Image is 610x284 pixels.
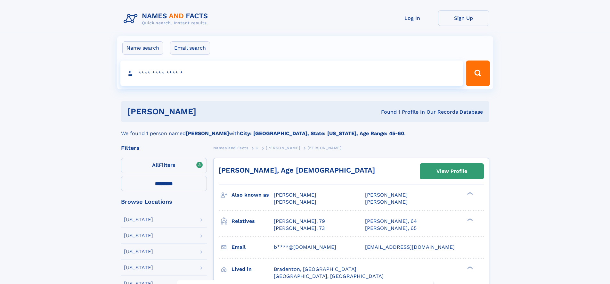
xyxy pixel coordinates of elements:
[122,41,163,55] label: Name search
[124,249,153,254] div: [US_STATE]
[307,146,342,150] span: [PERSON_NAME]
[365,218,417,225] a: [PERSON_NAME], 64
[466,61,490,86] button: Search Button
[127,108,289,116] h1: [PERSON_NAME]
[120,61,463,86] input: search input
[121,199,207,205] div: Browse Locations
[186,130,229,136] b: [PERSON_NAME]
[274,225,325,232] a: [PERSON_NAME], 73
[466,191,473,196] div: ❯
[124,217,153,222] div: [US_STATE]
[466,265,473,270] div: ❯
[121,122,489,137] div: We found 1 person named with .
[420,164,484,179] a: View Profile
[365,192,408,198] span: [PERSON_NAME]
[387,10,438,26] a: Log In
[121,145,207,151] div: Filters
[232,190,274,200] h3: Also known as
[274,273,384,279] span: [GEOGRAPHIC_DATA], [GEOGRAPHIC_DATA]
[213,144,248,152] a: Names and Facts
[274,218,325,225] a: [PERSON_NAME], 79
[466,217,473,222] div: ❯
[274,192,316,198] span: [PERSON_NAME]
[152,162,159,168] span: All
[256,144,259,152] a: G
[170,41,210,55] label: Email search
[232,216,274,227] h3: Relatives
[365,199,408,205] span: [PERSON_NAME]
[232,242,274,253] h3: Email
[124,265,153,270] div: [US_STATE]
[266,146,300,150] span: [PERSON_NAME]
[274,199,316,205] span: [PERSON_NAME]
[436,164,467,179] div: View Profile
[121,10,213,28] img: Logo Names and Facts
[240,130,404,136] b: City: [GEOGRAPHIC_DATA], State: [US_STATE], Age Range: 45-60
[289,109,483,116] div: Found 1 Profile In Our Records Database
[124,233,153,238] div: [US_STATE]
[266,144,300,152] a: [PERSON_NAME]
[365,244,455,250] span: [EMAIL_ADDRESS][DOMAIN_NAME]
[438,10,489,26] a: Sign Up
[219,166,375,174] a: [PERSON_NAME], Age [DEMOGRAPHIC_DATA]
[121,158,207,173] label: Filters
[274,266,356,272] span: Bradenton, [GEOGRAPHIC_DATA]
[232,264,274,275] h3: Lived in
[256,146,259,150] span: G
[365,225,417,232] a: [PERSON_NAME], 65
